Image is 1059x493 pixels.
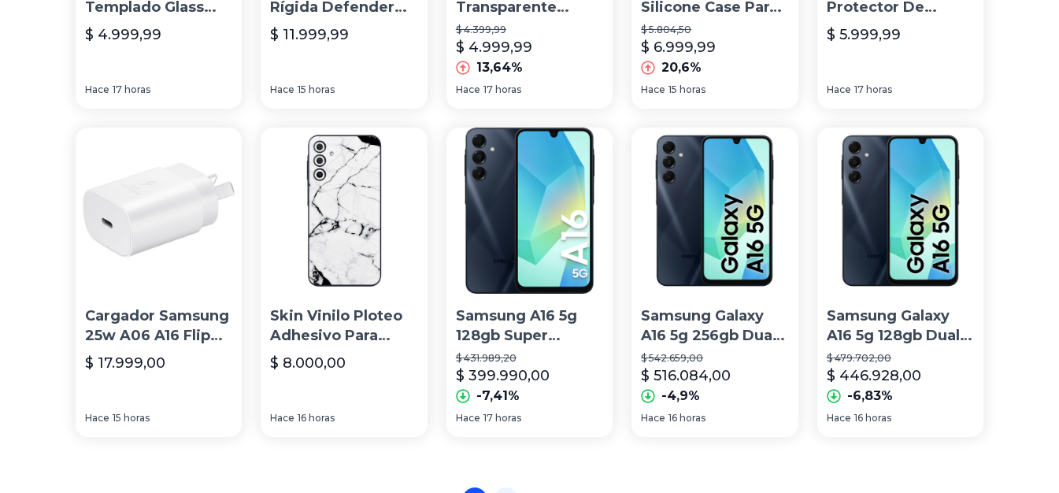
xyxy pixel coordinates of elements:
p: $ 17.999,00 [85,352,165,374]
p: $ 5.804,50 [641,24,788,36]
p: -6,83% [847,387,893,406]
span: 15 horas [668,83,705,96]
p: Cargador Samsung 25w A06 A16 Flip Fold Tab Turbo Original [85,306,232,346]
img: Samsung A16 5g 128gb Super Amoled Libre!!! [446,128,613,294]
p: 20,6% [661,58,702,77]
span: 17 horas [113,83,150,96]
span: Hace [85,412,109,424]
span: Hace [85,83,109,96]
p: -4,9% [661,387,700,406]
p: $ 542.659,00 [641,352,788,365]
span: Hace [827,412,851,424]
p: $ 479.702,00 [827,352,974,365]
span: Hace [270,412,294,424]
img: Skin Vinilo Ploteo Adhesivo Para Samsung A16 5g Antirayones [261,128,427,294]
span: Hace [827,83,851,96]
p: $ 6.999,99 [641,36,716,58]
p: 13,64% [476,58,523,77]
img: Cargador Samsung 25w A06 A16 Flip Fold Tab Turbo Original [76,128,242,294]
p: $ 431.989,20 [456,352,603,365]
span: Hace [456,412,480,424]
span: Hace [641,83,665,96]
a: Samsung Galaxy A16 5g 128gb Dual Sim 6gb Ram LiberadoSamsung Galaxy A16 5g 128gb Dual Sim 6gb Ram... [817,128,983,437]
span: 17 horas [483,412,521,424]
span: Hace [641,412,665,424]
p: $ 516.084,00 [641,365,731,387]
p: $ 4.399,99 [456,24,603,36]
span: 16 horas [668,412,705,424]
span: 15 horas [298,83,335,96]
p: Samsung A16 5g 128gb Super Amoled Libre!!! [456,306,603,346]
img: Samsung Galaxy A16 5g 128gb Dual Sim 6gb Ram Liberado [817,128,983,294]
p: $ 4.999,99 [456,36,532,58]
span: Hace [456,83,480,96]
p: $ 8.000,00 [270,352,346,374]
p: Samsung Galaxy A16 5g 256gb Dual Sim 8gb Ram Liberado [641,306,788,346]
span: 16 horas [854,412,891,424]
span: 15 horas [113,412,150,424]
p: $ 399.990,00 [456,365,550,387]
p: Skin Vinilo Ploteo Adhesivo Para Samsung A16 5g Antirayones [270,306,417,346]
img: Samsung Galaxy A16 5g 256gb Dual Sim 8gb Ram Liberado [631,128,798,294]
a: Samsung Galaxy A16 5g 256gb Dual Sim 8gb Ram LiberadoSamsung Galaxy A16 5g 256gb Dual Sim 8gb Ram... [631,128,798,437]
span: 17 horas [483,83,521,96]
p: $ 4.999,99 [85,24,161,46]
span: 16 horas [298,412,335,424]
p: $ 446.928,00 [827,365,921,387]
a: Cargador Samsung 25w A06 A16 Flip Fold Tab Turbo OriginalCargador Samsung 25w A06 A16 Flip Fold T... [76,128,242,437]
p: $ 5.999,99 [827,24,901,46]
p: Samsung Galaxy A16 5g 128gb Dual Sim 6gb Ram Liberado [827,306,974,346]
p: $ 11.999,99 [270,24,349,46]
a: Samsung A16 5g 128gb Super Amoled Libre!!!Samsung A16 5g 128gb Super Amoled Libre!!!$ 431.989,20$... [446,128,613,437]
span: Hace [270,83,294,96]
p: -7,41% [476,387,520,406]
a: Skin Vinilo Ploteo Adhesivo Para Samsung A16 5g AntirayonesSkin Vinilo Ploteo Adhesivo Para Samsu... [261,128,427,437]
span: 17 horas [854,83,892,96]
